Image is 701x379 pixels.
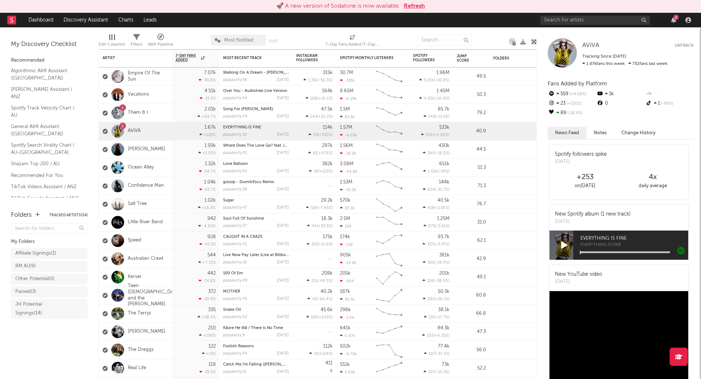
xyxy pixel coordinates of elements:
svg: Chart title [373,177,406,195]
div: popularity: 56 [223,78,247,82]
div: 40.9 [457,127,486,136]
span: 326 [311,206,318,210]
div: -4.94 % [198,224,216,228]
svg: Chart title [373,104,406,122]
span: +33.3 % [318,224,332,228]
a: RM AU(9) [11,261,88,272]
div: -44.8k [340,169,357,174]
div: 175k [323,235,333,239]
div: EVERYTHING IS FINE [223,125,289,129]
input: Search for folders... [11,223,88,234]
a: Salt Tree [128,201,147,207]
div: 1.59k [204,143,216,148]
a: Spotify Search Virality Chart / AU-[GEOGRAPHIC_DATA] [11,141,80,156]
div: 1.53M [340,180,352,185]
div: A&R Pipeline [148,40,173,49]
div: 144k [439,180,449,185]
div: 297k [322,143,333,148]
span: 559 [426,133,433,137]
div: Instagram Followers [296,54,322,62]
div: ( ) [306,205,333,210]
div: -30.8 % [199,78,216,82]
div: ( ) [421,132,449,137]
span: 303 [311,243,318,247]
div: popularity: 65 [223,169,247,173]
div: Passed ( 3 ) [15,287,36,296]
a: The Dreggs [128,347,154,353]
div: ( ) [309,169,333,174]
a: Vacations [128,92,149,98]
div: popularity: 41 [223,242,247,246]
span: -20.9 % [435,78,448,82]
div: -126 [340,242,353,247]
a: Real Life [128,365,146,371]
a: Empire Of The Sun [128,70,168,83]
span: +3.37 % [435,243,448,247]
div: [DATE] [277,224,289,228]
div: 31.0 [457,218,486,227]
a: [PERSON_NAME] [128,329,165,335]
span: Tracking Since: [DATE] [582,54,626,59]
div: 18.3k [321,216,333,221]
span: 1.67k fans this week [582,62,625,66]
svg: Chart title [373,195,406,213]
span: 418 [428,206,434,210]
span: 743 [428,115,435,119]
div: ( ) [307,224,333,228]
div: [DATE] [555,218,631,225]
div: daily average [619,182,686,190]
input: Search for artists [540,16,650,25]
div: Over You - Audiotree Live Version [223,89,289,93]
div: [DATE] [555,158,607,166]
a: Kāore He Wā / There Is No Time [223,326,283,330]
a: Where Does The Love Go? feat. [GEOGRAPHIC_DATA] [223,144,325,148]
a: MOTHER [223,290,240,294]
a: Kerser [128,274,142,280]
span: +16.1 % [318,97,332,101]
div: 89 [548,108,596,118]
span: -18.4 % [566,111,582,115]
div: popularity: 37 [223,224,247,228]
div: JH Potential Signings ( 14 ) [15,300,67,318]
div: popularity: 44 [223,96,248,100]
span: -16.5 % [436,151,448,155]
a: Catch Me I'm Falling ([PERSON_NAME] Remix) [223,363,310,367]
a: 100 Of Em [223,271,243,275]
div: Affiliate Signings ( 1 ) [15,249,56,258]
div: Song For Sarah [223,107,289,111]
div: Sugar [223,198,289,202]
span: -34 % [439,170,448,174]
div: 942 [207,216,216,221]
span: -2.56 % [436,206,448,210]
div: +7.72 % [198,260,216,265]
div: 2.01k [204,107,216,112]
a: Australian Crawl [128,256,163,262]
div: 1k [596,89,645,99]
div: My Discovery Checklist [11,40,88,49]
span: 1.02k [428,170,438,174]
div: Spotify Monthly Listeners [340,56,395,60]
a: Love Balloon [223,162,248,166]
span: 604 [428,188,435,192]
svg: Chart title [373,86,406,104]
div: 4 x [619,173,686,182]
a: TikTok Sounds Assistant / ANZ [11,194,80,202]
div: 2 [673,15,679,20]
div: 🚀 A new version of Sodatone is now available. [276,2,400,11]
span: Most Notified [224,38,253,43]
div: ( ) [423,205,449,210]
a: Little River Band [128,219,163,225]
button: Notes [586,127,614,139]
div: 174k [340,235,350,239]
div: [DATE] [277,96,289,100]
a: Recommended For You [11,171,80,179]
div: 651k [439,162,449,166]
a: Live Now Pay Later (Live at Billboard 1981) [223,253,303,257]
a: Affiliate Signings(1) [11,248,88,259]
a: Passed(3) [11,286,88,297]
a: gossip - DumitrEscu Remix [223,180,274,184]
div: popularity: 49 [223,115,248,119]
div: New Spotify album (1 new track) [555,210,631,218]
div: ( ) [307,242,333,247]
div: ( ) [424,224,449,228]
